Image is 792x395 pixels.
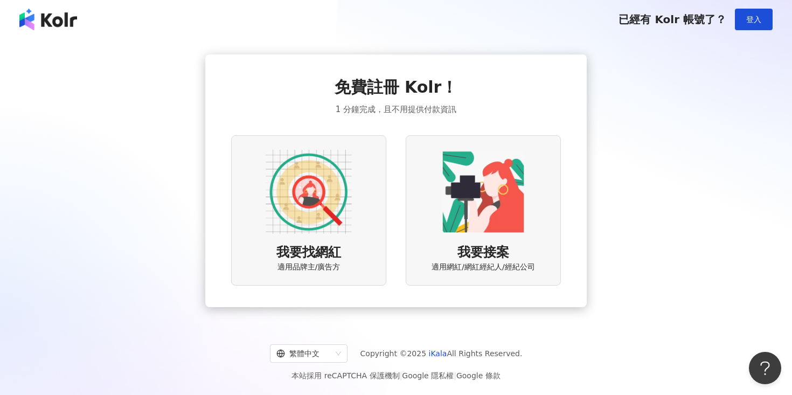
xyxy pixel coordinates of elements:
img: AD identity option [266,149,352,235]
span: 我要找網紅 [276,244,341,262]
span: 1 分鐘完成，且不用提供付款資訊 [336,103,456,116]
span: 適用品牌主/廣告方 [277,262,341,273]
span: 已經有 Kolr 帳號了？ [619,13,726,26]
span: 我要接案 [457,244,509,262]
iframe: Help Scout Beacon - Open [749,352,781,384]
img: logo [19,9,77,30]
a: Google 隱私權 [402,371,454,380]
a: iKala [429,349,447,358]
span: Copyright © 2025 All Rights Reserved. [360,347,523,360]
img: KOL identity option [440,149,526,235]
span: 登入 [746,15,761,24]
div: 繁體中文 [276,345,331,362]
span: | [400,371,402,380]
span: | [454,371,456,380]
a: Google 條款 [456,371,501,380]
button: 登入 [735,9,773,30]
span: 本站採用 reCAPTCHA 保護機制 [291,369,500,382]
span: 免費註冊 Kolr！ [335,76,458,99]
span: 適用網紅/網紅經紀人/經紀公司 [432,262,534,273]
